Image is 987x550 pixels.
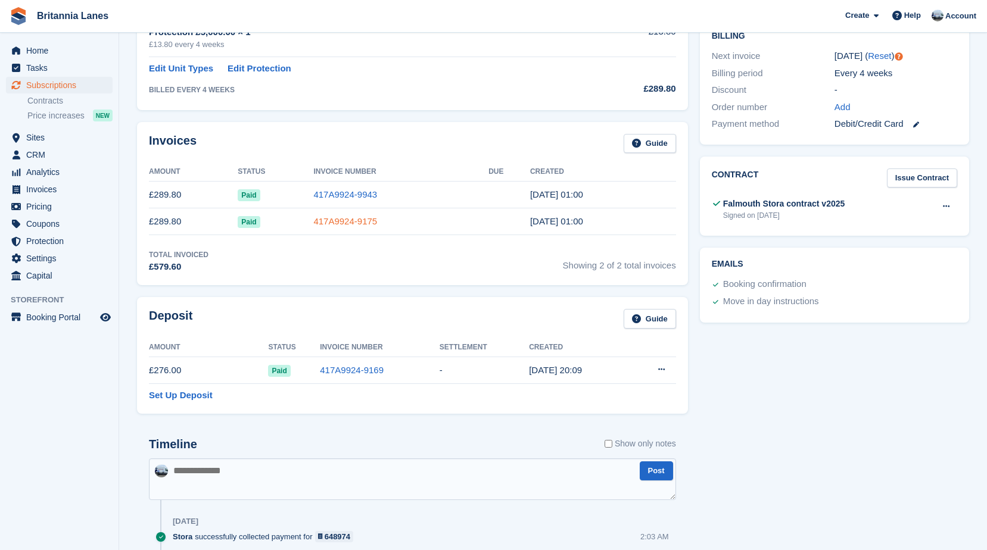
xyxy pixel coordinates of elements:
a: menu [6,267,113,284]
span: Analytics [26,164,98,180]
a: menu [6,215,113,232]
span: Capital [26,267,98,284]
th: Invoice Number [320,338,440,357]
th: Amount [149,338,268,357]
h2: Billing [712,29,957,41]
span: Help [904,10,921,21]
th: Due [488,162,530,182]
a: menu [6,181,113,198]
span: Paid [268,365,290,377]
h2: Timeline [149,437,197,451]
span: Settings [26,250,98,267]
a: Set Up Deposit [149,389,213,402]
a: 417A9924-9175 [313,216,377,226]
a: menu [6,250,113,267]
span: Subscriptions [26,77,98,93]
a: menu [6,60,113,76]
span: Price increases [27,110,85,121]
span: Create [845,10,869,21]
label: Show only notes [605,437,676,450]
th: Amount [149,162,238,182]
a: menu [6,164,113,180]
div: [DATE] ( ) [835,49,957,63]
a: Add [835,101,851,114]
div: Signed on [DATE] [723,210,845,221]
th: Settlement [440,338,529,357]
span: Paid [238,216,260,228]
span: Storefront [11,294,119,306]
span: Sites [26,129,98,146]
h2: Emails [712,260,957,269]
td: £289.80 [149,182,238,208]
td: £289.80 [149,208,238,235]
a: menu [6,42,113,59]
span: Pricing [26,198,98,215]
span: Protection [26,233,98,249]
span: Tasks [26,60,98,76]
div: successfully collected payment for [173,531,359,542]
img: stora-icon-8386f47178a22dfd0bd8f6a31ec36ba5ce8667c1dd55bd0f319d3a0aa187defe.svg [10,7,27,25]
span: Invoices [26,181,98,198]
a: Preview store [98,310,113,324]
span: Showing 2 of 2 total invoices [563,249,676,274]
h2: Invoices [149,134,197,154]
span: Coupons [26,215,98,232]
th: Invoice Number [313,162,488,182]
a: 417A9924-9943 [313,189,377,199]
a: 648974 [315,531,354,542]
div: Every 4 weeks [835,67,957,80]
div: Booking confirmation [723,277,807,292]
div: £579.60 [149,260,208,274]
a: menu [6,198,113,215]
a: 417A9924-9169 [320,365,384,375]
time: 2025-07-17 00:00:22 UTC [530,189,583,199]
div: 648974 [325,531,350,542]
span: Stora [173,531,192,542]
a: menu [6,146,113,163]
div: Total Invoiced [149,249,208,260]
time: 2025-06-19 00:00:46 UTC [530,216,583,226]
a: Reset [868,51,891,61]
button: Post [640,461,673,481]
span: Paid [238,189,260,201]
div: Billing period [712,67,835,80]
a: menu [6,129,113,146]
div: £289.80 [578,82,676,96]
time: 2025-06-18 19:09:42 UTC [529,365,582,375]
div: Order number [712,101,835,114]
img: John Millership [932,10,944,21]
img: John Millership [155,464,168,477]
div: Falmouth Stora contract v2025 [723,198,845,210]
a: Contracts [27,95,113,107]
a: Guide [624,134,676,154]
a: Guide [624,309,676,329]
div: BILLED EVERY 4 WEEKS [149,85,578,95]
div: Tooltip anchor [893,51,904,62]
div: Discount [712,83,835,97]
a: menu [6,233,113,249]
a: Edit Protection [228,62,291,76]
div: [DATE] [173,517,198,526]
div: Next invoice [712,49,835,63]
a: Price increases NEW [27,109,113,122]
th: Created [529,338,628,357]
th: Status [238,162,313,182]
span: Booking Portal [26,309,98,326]
span: CRM [26,146,98,163]
input: Show only notes [605,437,612,450]
a: menu [6,309,113,326]
a: Issue Contract [887,168,957,188]
div: Payment method [712,117,835,131]
a: menu [6,77,113,93]
th: Status [268,338,320,357]
div: 2:03 AM [640,531,669,542]
div: - [835,83,957,97]
div: NEW [93,110,113,121]
td: - [440,357,529,384]
div: Debit/Credit Card [835,117,957,131]
div: Move in day instructions [723,295,819,309]
h2: Deposit [149,309,192,329]
a: Edit Unit Types [149,62,213,76]
td: £276.00 [149,357,268,384]
span: Home [26,42,98,59]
